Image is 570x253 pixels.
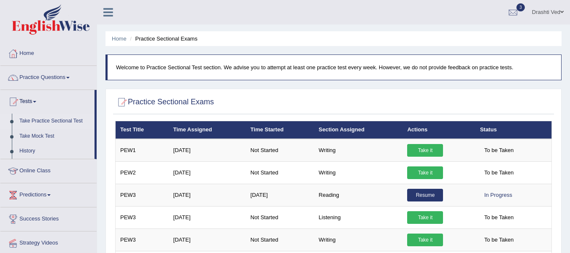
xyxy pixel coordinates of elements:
td: Listening [314,206,403,229]
td: PEW3 [116,206,169,229]
td: PEW3 [116,184,169,206]
span: To be Taken [480,144,518,157]
a: Take Mock Test [16,129,95,144]
span: To be Taken [480,211,518,224]
a: Online Class [0,159,97,180]
div: In Progress [480,189,516,201]
a: Predictions [0,183,97,204]
td: PEW2 [116,161,169,184]
a: Take it [407,144,443,157]
td: Writing [314,161,403,184]
th: Time Started [246,121,314,139]
a: Take Practice Sectional Test [16,114,95,129]
a: Tests [0,90,95,111]
td: Not Started [246,139,314,162]
td: [DATE] [169,139,246,162]
td: PEW3 [116,229,169,251]
th: Actions [403,121,475,139]
a: Practice Questions [0,66,97,87]
td: PEW1 [116,139,169,162]
td: Not Started [246,206,314,229]
td: [DATE] [246,184,314,206]
td: Writing [314,229,403,251]
th: Section Assigned [314,121,403,139]
a: Take it [407,211,443,224]
li: Practice Sectional Exams [128,35,197,43]
a: Resume [407,189,443,201]
a: Strategy Videos [0,231,97,253]
a: Home [112,35,127,42]
a: Take it [407,234,443,246]
a: Home [0,42,97,63]
td: [DATE] [169,161,246,184]
th: Status [475,121,552,139]
td: [DATE] [169,229,246,251]
td: Reading [314,184,403,206]
td: Not Started [246,229,314,251]
span: To be Taken [480,234,518,246]
th: Test Title [116,121,169,139]
th: Time Assigned [169,121,246,139]
a: Success Stories [0,207,97,229]
p: Welcome to Practice Sectional Test section. We advise you to attempt at least one practice test e... [116,63,553,71]
span: To be Taken [480,166,518,179]
a: Take it [407,166,443,179]
a: History [16,144,95,159]
h2: Practice Sectional Exams [115,96,214,109]
td: [DATE] [169,206,246,229]
td: Writing [314,139,403,162]
td: [DATE] [169,184,246,206]
span: 3 [516,3,525,11]
td: Not Started [246,161,314,184]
